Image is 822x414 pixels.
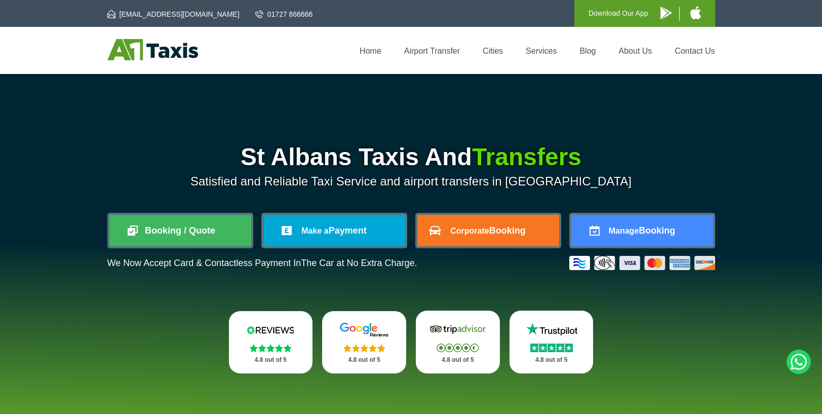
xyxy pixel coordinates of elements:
span: Manage [609,227,639,235]
a: Google Stars 4.8 out of 5 [322,311,406,373]
span: Corporate [450,227,489,235]
img: A1 Taxis Android App [660,7,672,19]
p: Download Our App [589,7,648,20]
span: The Car at No Extra Charge. [301,258,417,268]
img: Credit And Debit Cards [569,256,715,270]
h1: St Albans Taxis And [107,145,715,169]
p: 4.8 out of 5 [521,354,582,366]
img: Trustpilot [521,322,582,337]
img: Stars [530,344,573,352]
a: Trustpilot Stars 4.8 out of 5 [510,311,594,373]
img: A1 Taxis iPhone App [690,6,701,19]
p: 4.8 out of 5 [427,354,489,366]
a: Contact Us [675,47,715,55]
img: Stars [343,344,385,352]
a: ManageBooking [571,215,713,246]
p: 4.8 out of 5 [240,354,302,366]
a: Make aPayment [263,215,405,246]
img: A1 Taxis St Albans LTD [107,39,198,60]
a: 01727 866666 [255,9,313,19]
p: We Now Accept Card & Contactless Payment In [107,258,417,269]
a: About Us [619,47,652,55]
a: Cities [483,47,503,55]
img: Stars [250,344,292,352]
img: Stars [437,344,479,352]
a: Reviews.io Stars 4.8 out of 5 [229,311,313,373]
span: Transfers [472,143,581,170]
img: Google [334,322,395,337]
img: Reviews.io [240,322,301,337]
a: Services [526,47,557,55]
a: Blog [579,47,596,55]
a: [EMAIL_ADDRESS][DOMAIN_NAME] [107,9,240,19]
a: CorporateBooking [417,215,559,246]
a: Home [360,47,381,55]
img: Tripadvisor [427,322,488,337]
a: Airport Transfer [404,47,460,55]
span: Make a [301,227,328,235]
p: Satisfied and Reliable Taxi Service and airport transfers in [GEOGRAPHIC_DATA] [107,174,715,189]
a: Tripadvisor Stars 4.8 out of 5 [416,311,500,373]
p: 4.8 out of 5 [333,354,395,366]
a: Booking / Quote [109,215,251,246]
